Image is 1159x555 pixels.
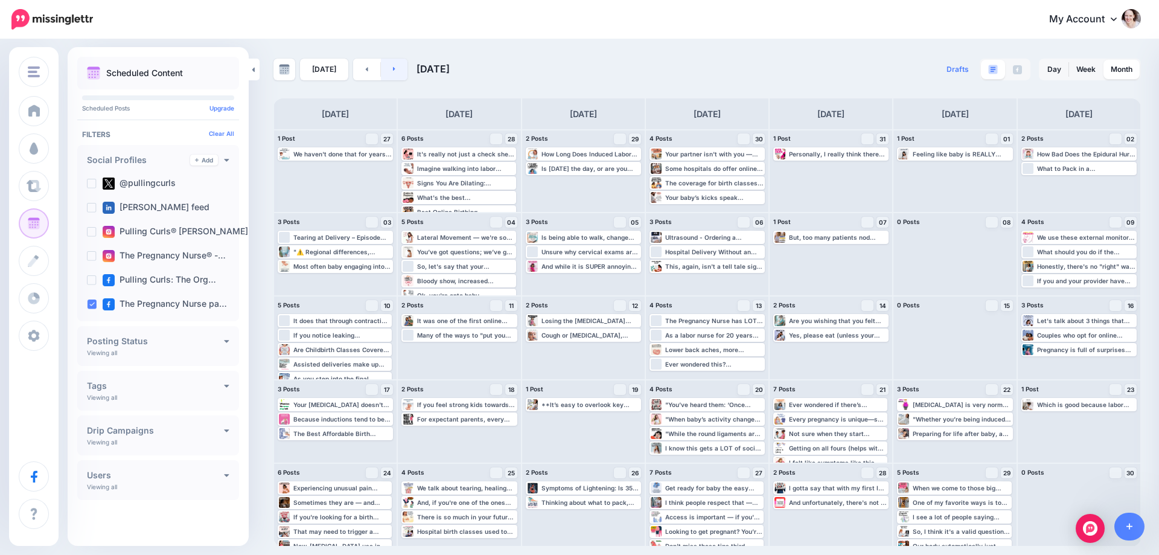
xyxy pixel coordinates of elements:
[1021,218,1044,225] span: 4 Posts
[629,133,641,144] a: 29
[665,401,764,408] div: "You’ve heard them: ‘Once contractions start, you’ll know.’ Spoiler alert: Labor isn’t that simpl...
[293,248,392,255] div: "⚠️ Regional differences, language barriers, and your right to be heard! Juli and I talk through ...
[508,387,514,393] span: 18
[629,467,641,478] a: 26
[417,194,514,201] div: What's the best [MEDICAL_DATA] during your first month of pregnancy? Read the full article: Is it...
[631,136,639,142] span: 29
[650,469,672,476] span: 7 Posts
[445,107,473,121] h4: [DATE]
[87,382,224,390] h4: Tags
[293,484,391,492] div: Experiencing unusual pain around your belly button as your pregnancy progresses? Read more 👉 [URL]
[773,135,791,142] span: 1 Post
[665,150,764,158] div: Your partner isn't with you — you're going to get a LOT of good info, but you want them prepared ...
[417,277,514,284] div: Bloody show, increased discharge, and back aches aren’t just random pregnancy symptoms—they might...
[1001,217,1013,228] a: 08
[87,471,224,480] h4: Users
[103,274,115,286] img: facebook-square.png
[293,361,391,368] div: Assisted deliveries make up less than 5% of births, so most people will not need them, but knowin...
[665,361,764,368] div: Ever wondered this? Read more 👉 [URL][DOMAIN_NAME]
[913,513,1010,521] div: I see a lot of people saying "screw it" to relationships during pregnancy. Read more 👉 [URL][DOMA...
[293,401,392,408] div: Your [MEDICAL_DATA] doesn't look like regular mucus, anything you normally blow from your nose, o...
[1037,317,1135,324] div: Let's talk about 3 things that can really change your new parenting game. Read more 👉 [URL][DOMAI...
[632,303,638,309] span: 12
[789,499,887,506] div: And unfortunately, there's not a lot of support from health care providers in this particular sit...
[541,248,640,255] div: Unsure why cervical exams are offered or if you need them? Get expert insights that could make yo...
[82,105,234,111] p: Scheduled Posts
[383,470,391,476] span: 24
[87,349,117,356] p: Viewing all
[897,469,919,476] span: 5 Posts
[103,274,216,286] label: Pulling Curls: The Org…
[103,202,209,214] label: [PERSON_NAME] feed
[526,135,548,142] span: 2 Posts
[278,469,300,476] span: 6 Posts
[1001,133,1013,144] a: 01
[789,234,887,241] div: But, too many patients nod along, later feeling forced into doing something or even traumatized b...
[1125,467,1137,478] a: 30
[541,317,640,324] div: Losing the [MEDICAL_DATA] gets everyone talking, but here’s the truth: it’s not an instant ticket...
[384,387,390,393] span: 17
[383,219,391,225] span: 03
[665,430,764,437] div: "While the round ligaments are usually the most angry as your womb grows, your other abdominal co...
[293,415,392,423] div: Because inductions tend to be longer than natural labor — I would recommend some amusement activi...
[1037,401,1135,408] div: Which is good because labor rooms get crowded. Read the full article: Delivery Room Rules: How to...
[947,66,969,73] span: Drafts
[541,499,640,506] div: Thinking about what to pack, how to prepare your body, or even how to manage your emotions before...
[913,401,1011,408] div: [MEDICAL_DATA] is very normal in pregnancy but doesn’t mean it’s fun. Read more 👉 [URL][DOMAIN_NAME]
[401,218,424,225] span: 5 Posts
[1037,5,1141,34] a: My Account
[1040,60,1068,79] a: Day
[755,219,763,225] span: 06
[103,178,115,190] img: twitter-square.png
[753,217,765,228] a: 06
[1004,303,1010,309] span: 15
[417,292,514,299] div: Ok, you're onto baby [DEMOGRAPHIC_DATA]+ — and you're thinking, "I don't need a prenatal class, I...
[103,250,226,262] label: The Pregnancy Nurse® -…
[417,150,514,158] div: It's really not just a check sheet on what you want, it's being informed on what the choices are/...
[417,63,450,75] span: [DATE]
[1126,219,1134,225] span: 09
[1037,234,1135,241] div: We use these external monitors to get that monitoring to watch your baby while you're in labor. R...
[755,136,763,142] span: 30
[789,444,886,452] div: Getting on all fours (helps with back labor especially) — do yoga's cat to cow to stretch out tir...
[190,155,218,165] a: Add
[87,337,224,345] h4: Posting Status
[1128,303,1134,309] span: 16
[417,332,516,339] div: Many of the ways to "put you into labor" really just make you hurt (like jumping jacks) they don'...
[876,133,889,144] a: 31
[508,470,515,476] span: 25
[417,248,514,255] div: You’ve got questions; we’ve got answers. Tap into our generous library of free pregnancy tools, c...
[897,135,915,142] span: 1 Post
[879,470,886,476] span: 28
[1076,514,1105,543] div: Open Intercom Messenger
[632,387,638,393] span: 19
[1127,387,1134,393] span: 23
[665,234,764,241] div: Ultrasound - Ordering a size/dates ultrasound is the next step they take when they think that bab...
[417,499,516,506] div: And, if you're one of the ones with a lot of [MEDICAL_DATA] — I am so sorry, and I have a few tip...
[417,263,514,270] div: So, let's say that your [MEDICAL_DATA] is closed, it's 50% effaced, it's posterior in your vagina...
[293,150,392,158] div: We haven't done that for years, why would we do that now? Read more 👉 [URL][DOMAIN_NAME]
[1126,470,1134,476] span: 30
[1037,150,1135,158] div: How Bad Does the Epidural Hurt? What to expect during placement. Read more 👉 [URL][DOMAIN_NAME]
[87,394,117,401] p: Viewing all
[650,385,672,393] span: 4 Posts
[82,130,234,139] h4: Filters
[417,179,514,187] div: Signs You Are Dilating: Symptoms of cervical dilation: Read more 👉 [URL][DOMAIN_NAME]
[1065,107,1093,121] h4: [DATE]
[507,219,516,225] span: 04
[1037,263,1135,270] div: Honestly, there's no "right" way to experience pain — but it's important to let your providers wh...
[629,300,641,311] a: 12
[278,218,300,225] span: 3 Posts
[880,303,886,309] span: 14
[876,467,889,478] a: 28
[753,384,765,395] a: 20
[1125,217,1137,228] a: 09
[665,542,762,550] div: Don't miss these tips third trimester mamas! Read more 👉 [URL][DOMAIN_NAME]
[817,107,845,121] h4: [DATE]
[381,384,393,395] a: 17
[11,9,93,30] img: Missinglettr
[509,303,514,309] span: 11
[401,301,424,309] span: 2 Posts
[526,218,548,225] span: 3 Posts
[789,332,887,339] div: Yes, please eat (unless your provider said not to, but in that case I'd find out why and make sur...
